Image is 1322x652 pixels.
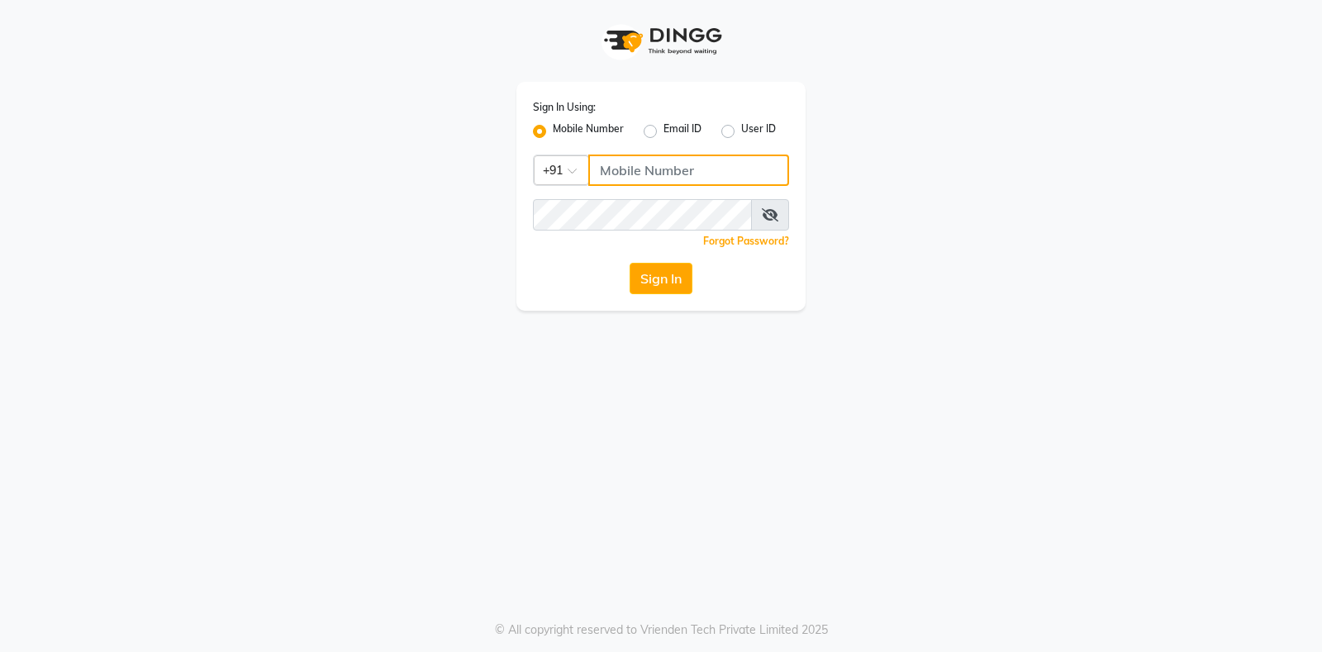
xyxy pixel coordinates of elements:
[703,235,789,247] a: Forgot Password?
[595,17,727,65] img: logo1.svg
[588,155,789,186] input: Username
[630,263,692,294] button: Sign In
[741,121,776,141] label: User ID
[663,121,701,141] label: Email ID
[553,121,624,141] label: Mobile Number
[533,100,596,115] label: Sign In Using:
[533,199,752,231] input: Username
